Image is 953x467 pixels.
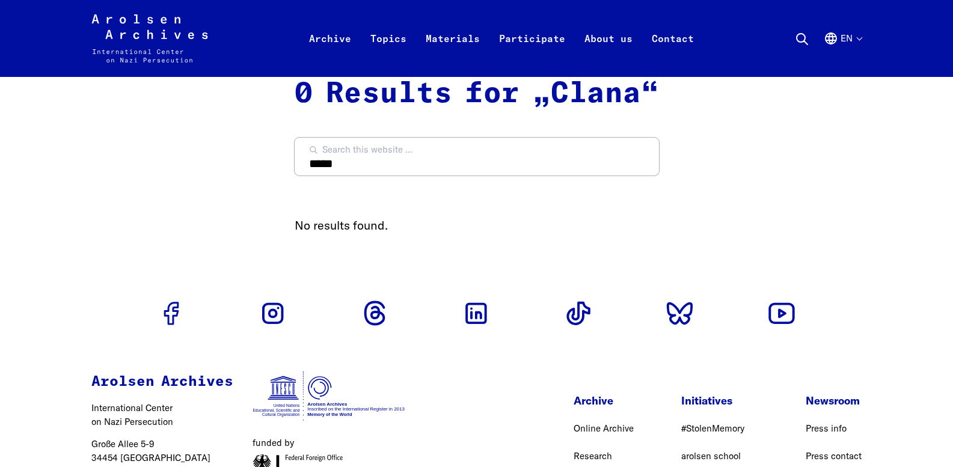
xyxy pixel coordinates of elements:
[416,29,489,77] a: Materials
[824,31,862,75] button: English, language selection
[299,14,703,63] nav: Primary
[361,29,416,77] a: Topics
[254,294,292,332] a: Go to Instagram profile
[574,392,634,409] p: Archive
[806,423,847,434] a: Press info
[91,401,233,429] p: International Center on Nazi Persecution
[559,294,598,332] a: Go to Tiktok profile
[489,29,575,77] a: Participate
[661,294,699,332] a: Go to Bluesky profile
[299,29,361,77] a: Archive
[681,450,741,462] a: arolsen school
[253,436,406,450] figcaption: funded by
[295,216,659,234] p: No results found.
[574,450,612,462] a: Research
[355,294,394,332] a: Go to Threads profile
[806,450,862,462] a: Press contact
[681,423,744,434] a: #StolenMemory
[457,294,495,332] a: Go to Linkedin profile
[574,423,634,434] a: Online Archive
[295,77,659,112] h2: 0 Results for „Clana“
[806,392,862,409] p: Newsroom
[91,374,233,389] strong: Arolsen Archives
[681,392,758,409] p: Initiatives
[762,294,801,332] a: Go to Youtube profile
[152,294,191,332] a: Go to Facebook profile
[575,29,642,77] a: About us
[642,29,703,77] a: Contact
